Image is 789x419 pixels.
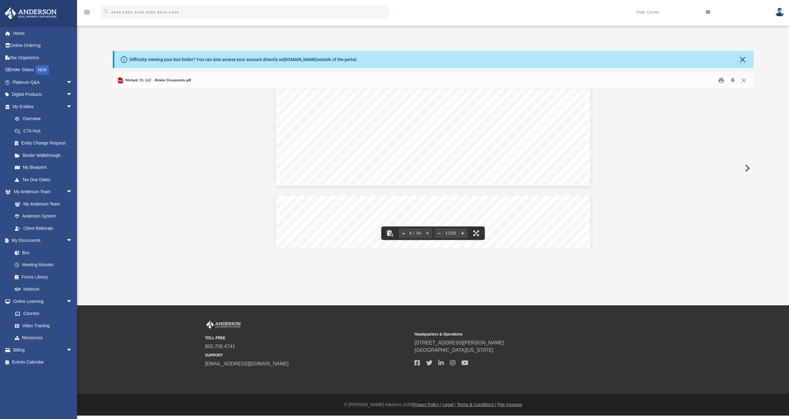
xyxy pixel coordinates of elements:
[4,27,82,39] a: Home
[4,356,82,368] a: Events Calendar
[9,246,76,259] a: Box
[66,186,79,198] span: arrow_drop_down
[66,344,79,356] span: arrow_drop_down
[9,113,82,125] a: Overview
[4,295,79,307] a: Online Learningarrow_drop_down
[9,222,79,234] a: Client Referrals
[3,7,59,19] img: Anderson Advisors Platinum Portal
[458,226,468,240] button: Zoom in
[66,88,79,101] span: arrow_drop_down
[423,226,432,240] button: Next page
[66,100,79,113] span: arrow_drop_down
[9,149,82,161] a: Binder Walkthrough
[4,100,82,113] a: My Entitiesarrow_drop_down
[113,72,754,248] div: Preview
[444,231,458,235] div: Current zoom level
[9,332,79,344] a: Resources
[4,39,82,52] a: Online Ordering
[129,56,358,63] div: Difficulty viewing your box folder? You can also access your account directly on outside of the p...
[408,226,423,240] button: 8 / 86
[9,198,76,210] a: My Anderson Team
[284,57,317,62] a: [DOMAIN_NAME]
[408,231,423,235] span: 8 / 86
[412,402,442,407] a: Privacy Policy |
[205,335,410,341] small: TOLL FREE
[4,64,82,76] a: Order StatusNEW
[77,401,789,408] div: © [PERSON_NAME] Advisors 2025
[4,51,82,64] a: Tax Organizers
[113,89,754,248] div: Document Viewer
[4,234,79,247] a: My Documentsarrow_drop_down
[9,137,82,149] a: Entity Change Request
[113,89,754,248] div: File preview
[66,76,79,89] span: arrow_drop_down
[9,173,82,186] a: Tax Due Dates
[205,321,242,329] img: Anderson Advisors Platinum Portal
[4,88,82,101] a: Digital Productsarrow_drop_down
[4,344,82,356] a: Billingarrow_drop_down
[715,76,727,85] button: Print
[124,78,191,83] span: Mahant 15, LLC - Binder Documents.pdf
[415,332,620,337] small: Headquarters & Operations
[35,65,49,75] div: NEW
[727,76,738,85] button: Download
[469,226,483,240] button: Enter fullscreen
[457,402,497,407] a: Terms & Conditions |
[443,402,456,407] a: Legal |
[428,245,438,252] span: OF
[205,352,410,358] small: SUPPORT
[9,271,76,283] a: Forms Library
[205,361,288,366] a: [EMAIL_ADDRESS][DOMAIN_NAME]
[738,76,749,85] button: Close
[66,295,79,308] span: arrow_drop_down
[103,8,110,15] i: search
[9,319,76,332] a: Video Training
[4,76,82,88] a: Platinum Q&Aarrow_drop_down
[66,234,79,247] span: arrow_drop_down
[4,186,79,198] a: My Anderson Teamarrow_drop_down
[775,8,784,17] img: User Pic
[399,226,408,240] button: Previous page
[738,55,747,64] button: Close
[415,348,493,353] a: [GEOGRAPHIC_DATA][US_STATE]
[9,161,79,174] a: My Blueprint
[740,160,754,177] button: Next File
[9,283,79,295] a: Notarize
[415,340,504,345] a: [STREET_ADDRESS][PERSON_NAME]
[9,259,79,271] a: Meeting Minutes
[383,226,397,240] button: Toggle findbar
[9,307,79,320] a: Courses
[387,234,479,242] span: OPERATING AGREEMENT
[497,402,522,407] a: Pay Invoices
[9,125,82,137] a: CTA Hub
[9,210,79,222] a: Anderson System
[83,9,91,16] i: menu
[205,344,235,349] a: 800.706.4741
[83,12,91,16] a: menu
[434,226,444,240] button: Zoom out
